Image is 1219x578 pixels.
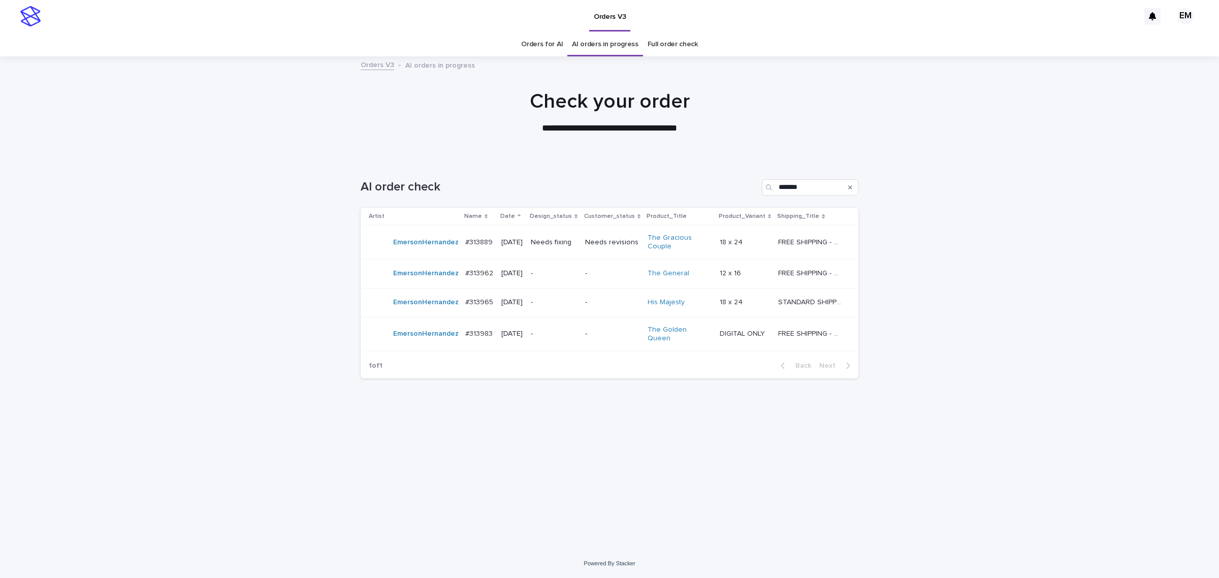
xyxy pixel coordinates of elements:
[762,179,858,196] input: Search
[789,362,811,369] span: Back
[778,236,844,247] p: FREE SHIPPING - preview in 1-2 business days, after your approval delivery will take 5-10 b.d.
[778,328,844,338] p: FREE SHIPPING - preview in 1-2 business days, after your approval delivery will take 5-10 b.d.
[530,211,572,222] p: Design_status
[465,296,495,307] p: #313965
[720,267,743,278] p: 12 x 16
[778,267,844,278] p: FREE SHIPPING - preview in 1-2 business days, after your approval delivery will take 5-10 b.d.
[1177,8,1194,24] div: EM
[361,180,758,195] h1: AI order check
[500,211,515,222] p: Date
[393,298,459,307] a: EmersonHernandez
[815,361,858,370] button: Next
[531,330,577,338] p: -
[531,238,577,247] p: Needs fixing
[648,33,698,56] a: Full order check
[393,269,459,278] a: EmersonHernandez
[584,560,635,566] a: Powered By Stacker
[720,328,767,338] p: DIGITAL ONLY
[361,259,858,288] tr: EmersonHernandez #313962#313962 [DATE]--The General 12 x 1612 x 16 FREE SHIPPING - preview in 1-2...
[585,330,640,338] p: -
[777,211,819,222] p: Shipping_Title
[585,298,640,307] p: -
[20,6,41,26] img: stacker-logo-s-only.png
[465,267,495,278] p: #313962
[531,298,577,307] p: -
[778,296,844,307] p: STANDARD SHIPPING-preview in 1-2 business days,after your approval delivery will take 6-11 busine...
[361,288,858,317] tr: EmersonHernandez #313965#313965 [DATE]--His Majesty 18 x 2418 x 24 STANDARD SHIPPING-preview in 1...
[361,226,858,260] tr: EmersonHernandez #313889#313889 [DATE]Needs fixingNeeds revisionsThe Gracious Couple 18 x 2418 x ...
[585,238,640,247] p: Needs revisions
[648,269,689,278] a: The General
[773,361,815,370] button: Back
[465,328,495,338] p: #313983
[405,59,475,70] p: AI orders in progress
[361,58,394,70] a: Orders V3
[719,211,765,222] p: Product_Variant
[584,211,635,222] p: Customer_status
[501,330,523,338] p: [DATE]
[648,234,711,251] a: The Gracious Couple
[647,211,687,222] p: Product_Title
[521,33,563,56] a: Orders for AI
[361,317,858,351] tr: EmersonHernandez #313983#313983 [DATE]--The Golden Queen DIGITAL ONLYDIGITAL ONLY FREE SHIPPING -...
[720,236,745,247] p: 18 x 24
[464,211,482,222] p: Name
[369,211,384,222] p: Artist
[585,269,640,278] p: -
[501,298,523,307] p: [DATE]
[361,354,391,378] p: 1 of 1
[531,269,577,278] p: -
[648,326,711,343] a: The Golden Queen
[572,33,638,56] a: AI orders in progress
[720,296,745,307] p: 18 x 24
[361,89,858,114] h1: Check your order
[393,238,459,247] a: EmersonHernandez
[501,269,523,278] p: [DATE]
[393,330,459,338] a: EmersonHernandez
[501,238,523,247] p: [DATE]
[819,362,842,369] span: Next
[465,236,495,247] p: #313889
[648,298,685,307] a: His Majesty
